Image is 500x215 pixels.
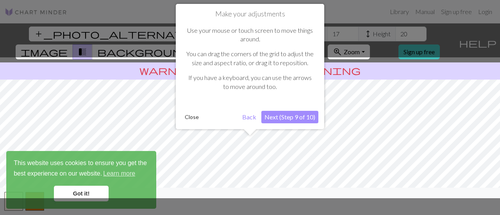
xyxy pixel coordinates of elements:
button: Back [239,111,259,123]
p: You can drag the corners of the grid to adjust the size and aspect ratio, or drag it to reposition. [186,50,314,67]
button: Close [182,111,202,123]
button: Next (Step 9 of 10) [261,111,318,123]
p: If you have a keyboard, you can use the arrows to move around too. [186,73,314,91]
p: Use your mouse or touch screen to move things around. [186,26,314,44]
h1: Make your adjustments [182,10,318,18]
div: Make your adjustments [176,4,324,129]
